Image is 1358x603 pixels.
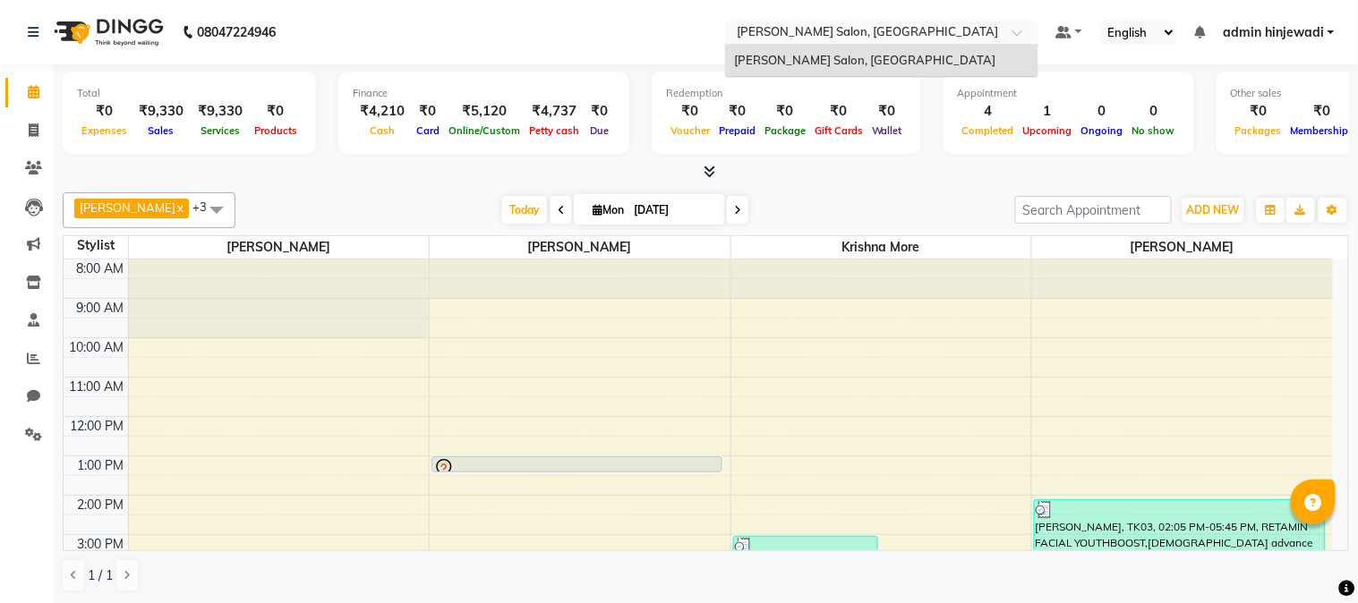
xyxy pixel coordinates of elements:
div: ₹4,210 [353,101,412,122]
span: Petty cash [525,124,584,137]
div: Finance [353,86,615,101]
span: Today [502,196,547,224]
div: ₹0 [1231,101,1286,122]
div: ₹0 [714,101,760,122]
div: Redemption [666,86,907,101]
div: 4 [958,101,1019,122]
div: 1:00 PM [74,456,128,475]
div: ₹0 [584,101,615,122]
div: 1 [1019,101,1077,122]
b: 08047224946 [197,7,276,57]
input: 2025-09-01 [628,197,718,224]
div: 12:00 PM [67,417,128,436]
span: +3 [192,200,220,214]
div: Stylist [64,236,128,255]
span: Mon [588,203,628,217]
input: Search Appointment [1015,196,1172,224]
div: 10:00 AM [66,338,128,357]
span: Voucher [666,124,714,137]
span: [PERSON_NAME] Salon, [GEOGRAPHIC_DATA] [735,53,996,67]
div: 11:00 AM [66,378,128,396]
div: 9:00 AM [73,299,128,318]
span: No show [1128,124,1180,137]
span: 1 / 1 [88,566,113,585]
div: [PERSON_NAME], TK02, 01:00 PM-01:25 PM, Classic cut [432,457,722,471]
div: ₹5,120 [444,101,525,122]
ng-dropdown-panel: Options list [725,44,1038,78]
div: 0 [1077,101,1128,122]
div: 0 [1128,101,1180,122]
img: logo [46,7,168,57]
span: [PERSON_NAME] [129,236,430,259]
div: ₹0 [250,101,302,122]
div: ₹0 [867,101,907,122]
span: Packages [1231,124,1286,137]
div: ₹0 [412,101,444,122]
div: Total [77,86,302,101]
span: [PERSON_NAME] [430,236,730,259]
div: ₹0 [760,101,810,122]
span: [PERSON_NAME] [80,200,175,215]
div: ₹9,330 [191,101,250,122]
span: Card [412,124,444,137]
div: ₹0 [810,101,867,122]
span: Gift Cards [810,124,867,137]
button: ADD NEW [1183,198,1244,223]
div: 3:00 PM [74,535,128,554]
div: ₹0 [666,101,714,122]
div: 2:00 PM [74,496,128,514]
span: Sales [144,124,179,137]
div: Appointment [958,86,1180,101]
a: x [175,200,184,215]
span: Products [250,124,302,137]
span: admin hinjewadi [1223,23,1324,42]
span: Expenses [77,124,132,137]
div: 8:00 AM [73,259,128,278]
span: Prepaid [714,124,760,137]
div: [PERSON_NAME], TK01, 03:00 PM-03:45 PM, Tattoo Fade cut,[PERSON_NAME] Trimming [734,537,878,564]
span: Due [585,124,613,137]
span: ADD NEW [1187,203,1240,217]
span: Completed [958,124,1019,137]
span: [PERSON_NAME] [1032,236,1333,259]
span: Cash [365,124,399,137]
span: Ongoing [1077,124,1128,137]
span: Online/Custom [444,124,525,137]
div: ₹0 [77,101,132,122]
span: Upcoming [1019,124,1077,137]
span: Package [760,124,810,137]
span: Wallet [867,124,907,137]
div: ₹4,737 [525,101,584,122]
span: Services [196,124,244,137]
div: ₹9,330 [132,101,191,122]
span: krishna more [731,236,1032,259]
